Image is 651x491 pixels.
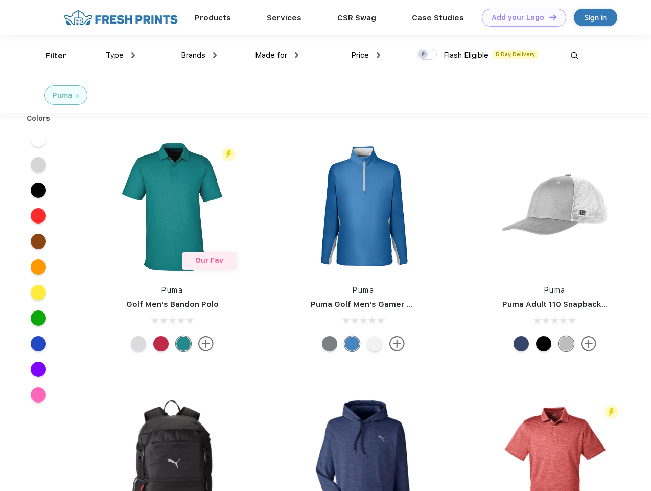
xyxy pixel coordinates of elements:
div: Peacoat with Qut Shd [514,336,529,351]
img: fo%20logo%202.webp [61,9,181,27]
img: DT [549,14,556,20]
div: Filter [45,50,66,62]
span: Flash Eligible [444,51,489,60]
img: func=resize&h=266 [104,139,240,275]
span: 5 Day Delivery [493,50,538,59]
div: Green Lagoon [176,336,191,351]
img: desktop_search.svg [566,48,583,64]
img: flash_active_toggle.svg [222,147,236,161]
img: flash_active_toggle.svg [604,405,618,419]
div: Add your Logo [492,13,544,22]
div: Sign in [585,12,607,24]
a: Sign in [574,9,617,26]
div: Colors [19,113,58,124]
span: Made for [255,51,287,60]
img: filter_cancel.svg [76,94,79,98]
img: more.svg [198,336,214,351]
img: more.svg [389,336,405,351]
img: func=resize&h=266 [295,139,431,275]
img: dropdown.png [377,52,380,58]
a: Puma [161,286,183,294]
a: Puma Golf Men's Gamer Golf Quarter-Zip [311,300,472,309]
img: dropdown.png [295,52,298,58]
a: Puma [353,286,374,294]
img: func=resize&h=266 [487,139,623,275]
span: Price [351,51,369,60]
a: Services [267,13,301,23]
a: CSR Swag [337,13,376,23]
div: Quarry with Brt Whit [559,336,574,351]
div: Ski Patrol [153,336,169,351]
div: High Rise [131,336,146,351]
div: Bright White [367,336,382,351]
div: Pma Blk Pma Blk [536,336,551,351]
div: Bright Cobalt [344,336,360,351]
div: Puma [53,90,73,101]
img: dropdown.png [213,52,217,58]
img: dropdown.png [131,52,135,58]
a: Puma [544,286,566,294]
span: Our Fav [195,256,223,264]
a: Golf Men's Bandon Polo [126,300,219,309]
a: Products [195,13,231,23]
img: more.svg [581,336,596,351]
span: Type [106,51,124,60]
span: Brands [181,51,205,60]
div: Quiet Shade [322,336,337,351]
